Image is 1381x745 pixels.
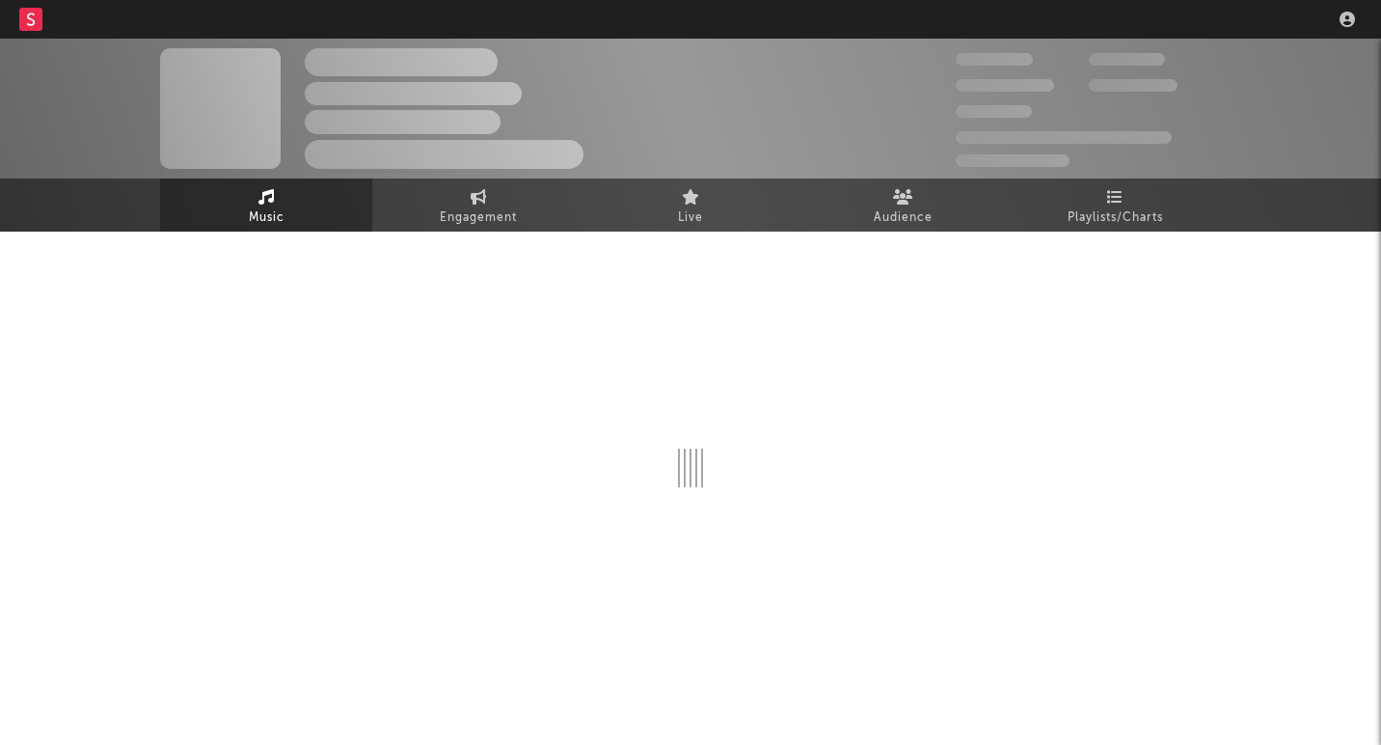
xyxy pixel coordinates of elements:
span: Playlists/Charts [1068,207,1163,230]
a: Live [584,179,797,232]
span: 50,000,000 [956,79,1054,92]
a: Music [160,179,372,232]
a: Engagement [372,179,584,232]
span: 300,000 [956,53,1033,66]
span: 50,000,000 Monthly Listeners [956,131,1172,144]
span: 100,000 [1089,53,1165,66]
span: 1,000,000 [1089,79,1178,92]
span: Audience [874,207,933,230]
span: Music [249,207,284,230]
span: 100,000 [956,105,1032,118]
a: Playlists/Charts [1009,179,1221,232]
span: Engagement [440,207,517,230]
span: Live [678,207,703,230]
a: Audience [797,179,1009,232]
span: Jump Score: 85.0 [956,154,1070,167]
